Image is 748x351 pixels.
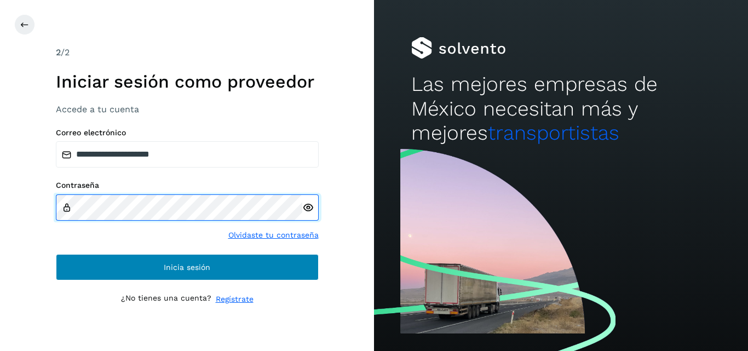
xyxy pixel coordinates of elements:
span: transportistas [488,121,619,145]
h2: Las mejores empresas de México necesitan más y mejores [411,72,710,145]
a: Olvidaste tu contraseña [228,229,319,241]
h1: Iniciar sesión como proveedor [56,71,319,92]
label: Correo electrónico [56,128,319,137]
label: Contraseña [56,181,319,190]
div: /2 [56,46,319,59]
h3: Accede a tu cuenta [56,104,319,114]
span: 2 [56,47,61,57]
span: Inicia sesión [164,263,210,271]
button: Inicia sesión [56,254,319,280]
p: ¿No tienes una cuenta? [121,294,211,305]
a: Regístrate [216,294,254,305]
